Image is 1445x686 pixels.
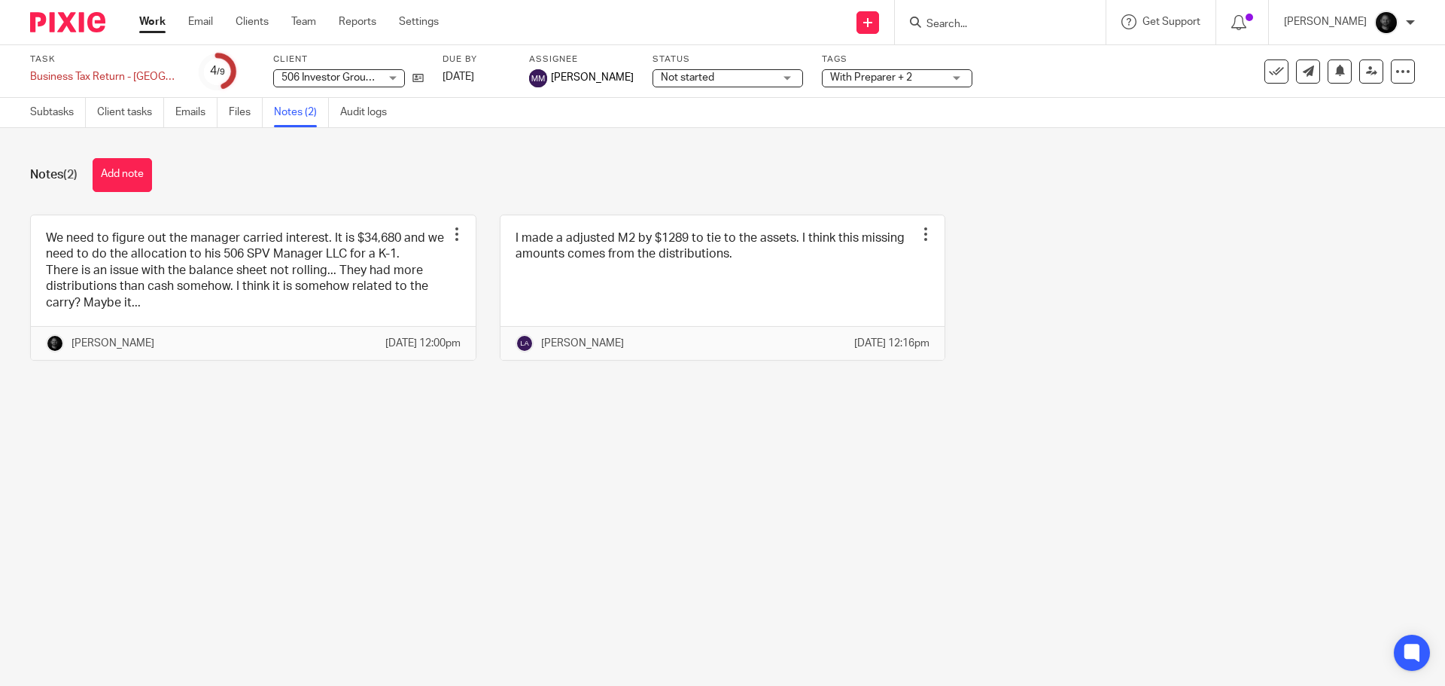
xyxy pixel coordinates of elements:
[830,72,912,83] span: With Preparer + 2
[175,98,218,127] a: Emails
[529,69,547,87] img: svg%3E
[30,12,105,32] img: Pixie
[217,68,225,76] small: /9
[210,63,225,80] div: 4
[63,169,78,181] span: (2)
[30,167,78,183] h1: Notes
[529,53,634,66] label: Assignee
[541,336,624,351] p: [PERSON_NAME]
[443,53,510,66] label: Due by
[854,336,929,351] p: [DATE] 12:16pm
[273,53,424,66] label: Client
[340,98,398,127] a: Audit logs
[1142,17,1200,27] span: Get Support
[236,14,269,29] a: Clients
[661,72,714,83] span: Not started
[139,14,166,29] a: Work
[71,336,154,351] p: [PERSON_NAME]
[1284,14,1367,29] p: [PERSON_NAME]
[1374,11,1398,35] img: Chris.jpg
[93,158,152,192] button: Add note
[822,53,972,66] label: Tags
[339,14,376,29] a: Reports
[46,334,64,352] img: Chris.jpg
[97,98,164,127] a: Client tasks
[653,53,803,66] label: Status
[925,18,1060,32] input: Search
[551,70,634,85] span: [PERSON_NAME]
[281,72,426,83] span: 506 Investor Group / CrowdDD
[229,98,263,127] a: Files
[30,53,181,66] label: Task
[30,98,86,127] a: Subtasks
[443,72,474,82] span: [DATE]
[385,336,461,351] p: [DATE] 12:00pm
[274,98,329,127] a: Notes (2)
[291,14,316,29] a: Team
[399,14,439,29] a: Settings
[188,14,213,29] a: Email
[30,69,181,84] div: Business Tax Return - [GEOGRAPHIC_DATA]
[30,69,181,84] div: Business Tax Return - Naples
[516,334,534,352] img: svg%3E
